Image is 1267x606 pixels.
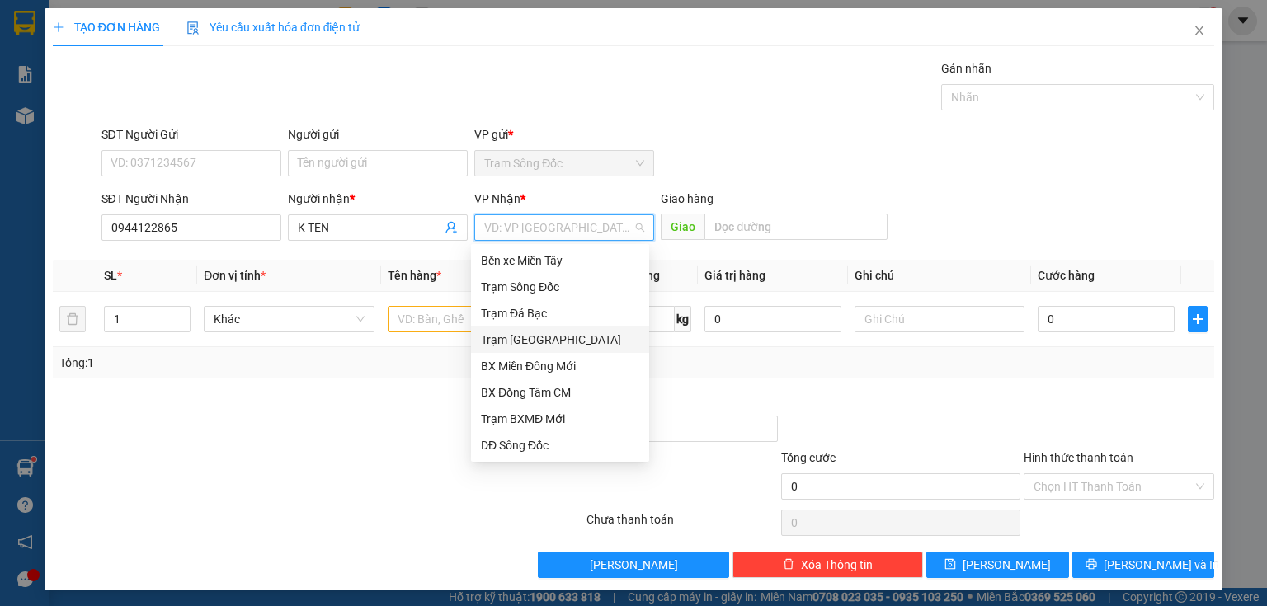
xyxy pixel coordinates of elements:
div: BX Miền Đông Mới [481,357,639,375]
button: deleteXóa Thông tin [732,552,923,578]
div: Trạm [GEOGRAPHIC_DATA] [481,331,639,349]
div: BX Đồng Tâm CM [481,383,639,402]
span: Giao hàng [661,192,714,205]
span: [PERSON_NAME] [590,556,678,574]
label: Gán nhãn [941,62,991,75]
button: printer[PERSON_NAME] và In [1072,552,1215,578]
div: Bến xe Miền Tây [471,247,649,274]
span: printer [1086,558,1097,571]
div: VP gửi [474,125,654,143]
span: [PERSON_NAME] [963,556,1051,574]
input: Dọc đường [704,214,888,240]
button: Close [1176,8,1222,54]
input: 0 [704,306,841,332]
span: TẠO ĐƠN HÀNG [53,21,160,34]
span: Đơn vị tính [204,269,266,282]
button: delete [59,306,86,332]
div: Trạm Đá Bạc [481,304,639,322]
div: Trạm BXMĐ Mới [471,406,649,432]
div: Trạm Đá Bạc [471,300,649,326]
div: Trạm Sông Đốc [471,274,649,300]
span: close [1193,24,1206,37]
div: BX Miền Đông Mới [471,353,649,379]
div: Trạm BXMĐ Mới [481,410,639,428]
span: Tổng cước [781,451,836,464]
button: [PERSON_NAME] [538,552,728,578]
div: DĐ Sông Đốc [481,436,639,454]
div: SĐT Người Nhận [101,190,281,208]
input: VD: Bàn, Ghế [388,306,558,332]
img: icon [186,21,200,35]
span: Giao [661,214,704,240]
div: BX Đồng Tâm CM [471,379,649,406]
span: VP Nhận [474,192,520,205]
span: plus [53,21,64,33]
div: Tổng: 1 [59,354,490,372]
span: delete [783,558,794,571]
span: save [944,558,956,571]
div: Bến xe Miền Tây [481,251,639,270]
button: plus [1188,306,1208,332]
div: Trạm Sài Gòn [471,326,649,353]
input: Ghi Chú [855,306,1024,332]
span: Cước hàng [1038,269,1095,282]
span: Khác [214,307,364,331]
button: save[PERSON_NAME] [926,552,1069,578]
div: Trạm Sông Đốc [481,278,639,296]
span: user-add [445,221,458,234]
span: SL [104,269,117,282]
span: Yêu cầu xuất hóa đơn điện tử [186,21,360,34]
span: plus [1189,312,1207,326]
div: Người nhận [288,190,468,208]
span: [PERSON_NAME] và In [1104,556,1219,574]
div: SĐT Người Gửi [101,125,281,143]
label: Hình thức thanh toán [1024,451,1133,464]
div: Người gửi [288,125,468,143]
span: Giá trị hàng [704,269,765,282]
span: Trạm Sông Đốc [484,151,644,176]
span: Xóa Thông tin [801,556,873,574]
th: Ghi chú [848,260,1031,292]
span: kg [675,306,691,332]
span: Tên hàng [388,269,441,282]
div: DĐ Sông Đốc [471,432,649,458]
div: Chưa thanh toán [585,510,779,539]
